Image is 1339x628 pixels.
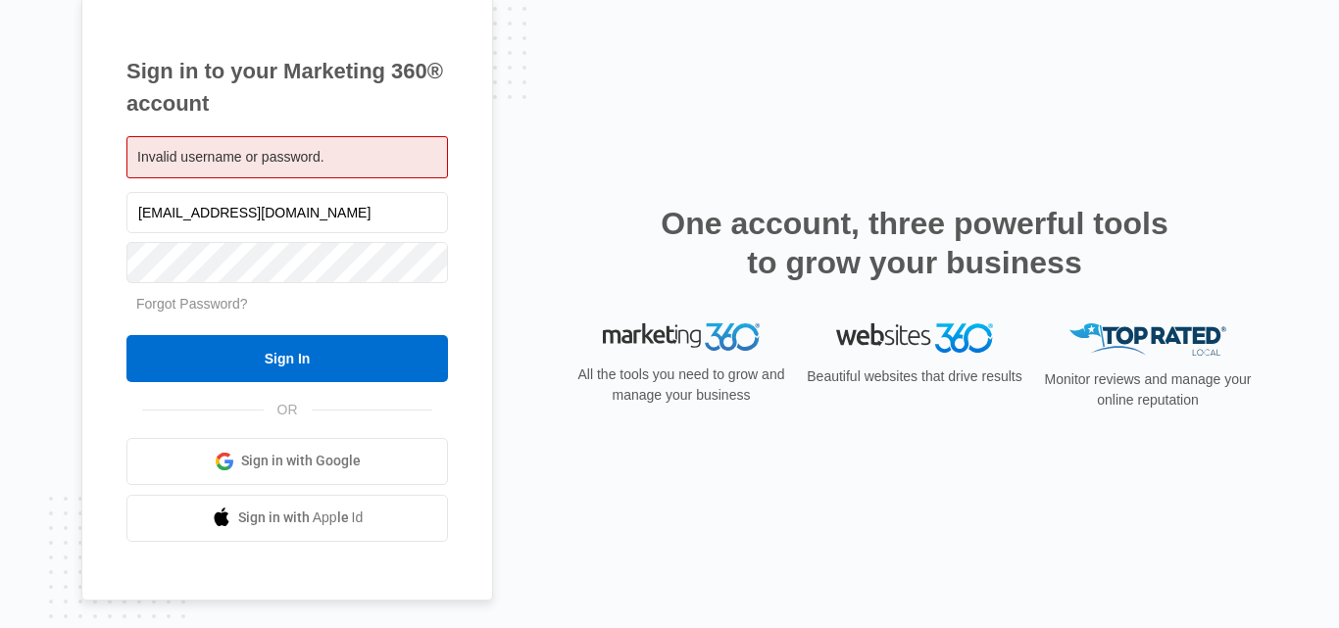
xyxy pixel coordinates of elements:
[126,495,448,542] a: Sign in with Apple Id
[241,451,361,471] span: Sign in with Google
[1038,369,1258,411] p: Monitor reviews and manage your online reputation
[603,323,760,351] img: Marketing 360
[264,400,312,420] span: OR
[126,438,448,485] a: Sign in with Google
[137,149,324,165] span: Invalid username or password.
[805,366,1024,387] p: Beautiful websites that drive results
[126,55,448,120] h1: Sign in to your Marketing 360® account
[571,364,791,406] p: All the tools you need to grow and manage your business
[136,296,248,312] a: Forgot Password?
[836,323,993,352] img: Websites 360
[1069,323,1226,356] img: Top Rated Local
[126,335,448,382] input: Sign In
[126,192,448,233] input: Email
[655,204,1174,282] h2: One account, three powerful tools to grow your business
[238,507,364,528] span: Sign in with Apple Id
